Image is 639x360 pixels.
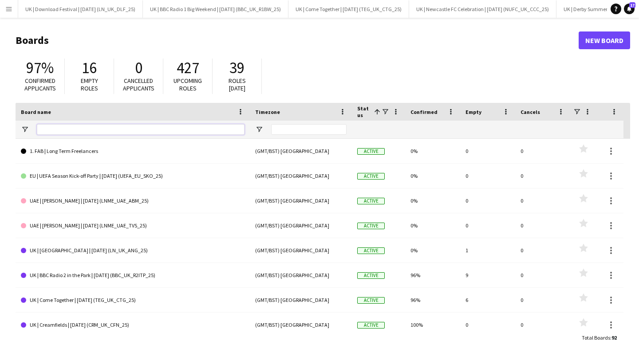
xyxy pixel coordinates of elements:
[177,58,199,78] span: 427
[250,263,352,287] div: (GMT/BST) [GEOGRAPHIC_DATA]
[37,124,245,135] input: Board name Filter Input
[357,322,385,329] span: Active
[410,109,438,115] span: Confirmed
[357,297,385,304] span: Active
[624,4,635,14] a: 17
[460,288,515,312] div: 6
[405,288,460,312] div: 96%
[515,238,570,262] div: 0
[81,77,98,92] span: Empty roles
[515,139,570,163] div: 0
[405,213,460,238] div: 0%
[250,164,352,188] div: (GMT/BST) [GEOGRAPHIC_DATA]
[229,77,246,92] span: Roles [DATE]
[21,213,245,238] a: UAE | [PERSON_NAME] | [DATE] (LNME_UAE_TVS_25)
[460,313,515,337] div: 0
[271,124,347,135] input: Timezone Filter Input
[460,213,515,238] div: 0
[250,188,352,213] div: (GMT/BST) [GEOGRAPHIC_DATA]
[21,288,245,313] a: UK | Come Together | [DATE] (TEG_UK_CTG_25)
[582,329,617,346] div: :
[255,125,263,133] button: Open Filter Menu
[465,109,481,115] span: Empty
[515,313,570,337] div: 0
[21,313,245,337] a: UK | Creamfields | [DATE] (CRM_UK_CFN_25)
[357,105,371,118] span: Status
[515,263,570,287] div: 0
[357,198,385,204] span: Active
[460,238,515,262] div: 1
[288,0,409,18] button: UK | Come Together | [DATE] (TEG_UK_CTG_25)
[123,77,154,92] span: Cancelled applicants
[405,139,460,163] div: 0%
[515,288,570,312] div: 0
[135,58,142,78] span: 0
[611,334,617,341] span: 92
[357,223,385,229] span: Active
[515,188,570,213] div: 0
[21,164,245,188] a: EU | UEFA Season Kick-off Party | [DATE] (UEFA_EU_SKO_25)
[515,213,570,238] div: 0
[357,173,385,180] span: Active
[582,334,610,341] span: Total Boards
[405,313,460,337] div: 100%
[460,164,515,188] div: 0
[18,0,143,18] button: UK | Download Festival | [DATE] (LN_UK_DLF_25)
[460,188,515,213] div: 0
[250,238,352,262] div: (GMT/BST) [GEOGRAPHIC_DATA]
[515,164,570,188] div: 0
[460,139,515,163] div: 0
[229,58,245,78] span: 39
[250,213,352,238] div: (GMT/BST) [GEOGRAPHIC_DATA]
[21,109,51,115] span: Board name
[255,109,280,115] span: Timezone
[16,34,579,47] h1: Boards
[405,238,460,262] div: 0%
[460,263,515,287] div: 9
[250,313,352,337] div: (GMT/BST) [GEOGRAPHIC_DATA]
[629,2,635,8] span: 17
[21,188,245,213] a: UAE | [PERSON_NAME] | [DATE] (LNME_UAE_ABM_25)
[357,272,385,279] span: Active
[143,0,288,18] button: UK | BBC Radio 1 Big Weekend | [DATE] (BBC_UK_R1BW_25)
[82,58,97,78] span: 16
[405,188,460,213] div: 0%
[250,139,352,163] div: (GMT/BST) [GEOGRAPHIC_DATA]
[521,109,540,115] span: Cancels
[405,164,460,188] div: 0%
[250,288,352,312] div: (GMT/BST) [GEOGRAPHIC_DATA]
[357,148,385,155] span: Active
[579,31,630,49] a: New Board
[174,77,202,92] span: Upcoming roles
[21,125,29,133] button: Open Filter Menu
[21,238,245,263] a: UK | [GEOGRAPHIC_DATA] | [DATE] (LN_UK_ANG_25)
[24,77,56,92] span: Confirmed applicants
[21,139,245,164] a: 1. FAB | Long Term Freelancers
[357,247,385,254] span: Active
[26,58,54,78] span: 97%
[21,263,245,288] a: UK | BBC Radio 2 in the Park | [DATE] (BBC_UK_R2ITP_25)
[409,0,556,18] button: UK | Newcastle FC Celebration | [DATE] (NUFC_UK_CCC_25)
[405,263,460,287] div: 96%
